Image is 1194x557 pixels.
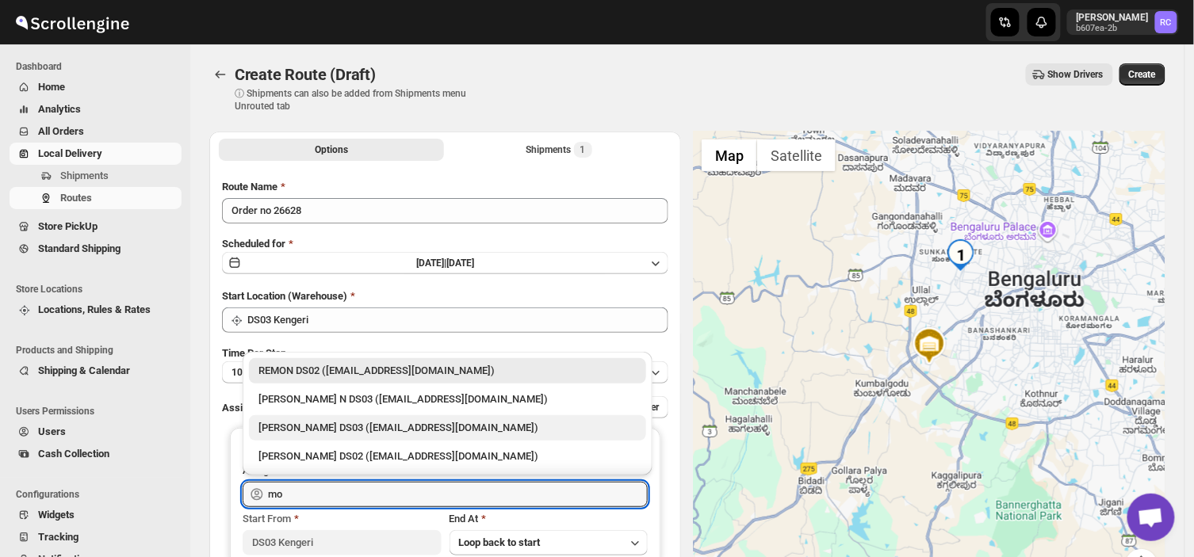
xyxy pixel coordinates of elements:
[1077,24,1149,33] p: b607ea-2b
[38,103,81,115] span: Analytics
[222,361,668,383] button: 10 minutes
[315,143,348,156] span: Options
[1155,11,1177,33] span: Rahul Chopra
[38,242,121,254] span: Standard Shipping
[10,526,182,548] button: Tracking
[1048,68,1104,81] span: Show Drivers
[38,125,84,137] span: All Orders
[222,238,285,250] span: Scheduled for
[60,192,92,204] span: Routes
[446,258,474,269] span: [DATE]
[38,81,65,93] span: Home
[10,187,182,209] button: Routes
[447,139,672,161] button: Selected Shipments
[38,364,130,376] span: Shipping & Calendar
[222,198,668,223] input: Eg: Bengaluru Route
[526,142,592,158] div: Shipments
[222,252,668,274] button: [DATE]|[DATE]
[247,307,668,333] input: Search location
[268,482,648,507] input: Search assignee
[416,258,446,269] span: [DATE] |
[10,120,182,143] button: All Orders
[10,443,182,465] button: Cash Collection
[38,147,102,159] span: Local Delivery
[10,360,182,382] button: Shipping & Calendar
[10,421,182,443] button: Users
[945,239,977,271] div: 1
[235,87,484,113] p: ⓘ Shipments can also be added from Shipments menu Unrouted tab
[757,139,836,171] button: Show satellite imagery
[459,536,541,548] span: Loop back to start
[10,165,182,187] button: Shipments
[16,405,182,418] span: Users Permissions
[38,531,78,543] span: Tracking
[1077,11,1149,24] p: [PERSON_NAME]
[243,513,291,525] span: Start From
[243,358,652,383] li: REMON DS02 (kesame7468@btcours.com)
[16,488,182,501] span: Configurations
[38,303,151,315] span: Locations, Rules & Rates
[232,366,279,379] span: 10 minutes
[60,170,109,181] span: Shipments
[1119,63,1165,86] button: Create
[38,425,66,437] span: Users
[450,511,648,527] div: End At
[258,448,637,464] div: [PERSON_NAME] DS02 ([EMAIL_ADDRESS][DOMAIN_NAME])
[243,383,652,412] li: Mohan Kumar N DS03 (tototi9961@ofacer.com)
[243,441,652,469] li: MOSTUFA DS02 (laget84182@euleina.com)
[243,412,652,441] li: Mohim uddin DS03 (veyanal843@bizmud.com)
[1129,68,1156,81] span: Create
[222,290,347,302] span: Start Location (Warehouse)
[580,143,586,156] span: 1
[258,391,637,407] div: [PERSON_NAME] N DS03 ([EMAIL_ADDRESS][DOMAIN_NAME])
[1067,10,1179,35] button: User menu
[10,98,182,120] button: Analytics
[38,448,109,460] span: Cash Collection
[10,504,182,526] button: Widgets
[219,139,444,161] button: All Route Options
[702,139,757,171] button: Show street map
[222,347,286,359] span: Time Per Stop
[258,420,637,436] div: [PERSON_NAME] DS03 ([EMAIL_ADDRESS][DOMAIN_NAME])
[222,402,265,414] span: Assign to
[16,60,182,73] span: Dashboard
[1127,494,1175,541] a: Open chat
[450,530,648,555] button: Loop back to start
[10,299,182,321] button: Locations, Rules & Rates
[235,65,376,84] span: Create Route (Draft)
[16,283,182,296] span: Store Locations
[258,363,637,379] div: REMON DS02 ([EMAIL_ADDRESS][DOMAIN_NAME])
[209,63,232,86] button: Routes
[16,344,182,357] span: Products and Shipping
[38,220,98,232] span: Store PickUp
[1026,63,1113,86] button: Show Drivers
[13,2,132,42] img: ScrollEngine
[1161,17,1172,28] text: RC
[38,509,75,521] span: Widgets
[222,181,277,193] span: Route Name
[10,76,182,98] button: Home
